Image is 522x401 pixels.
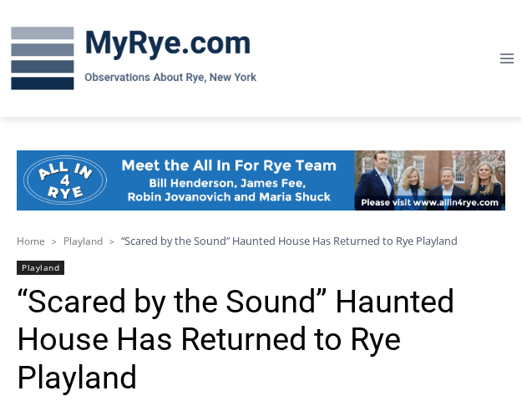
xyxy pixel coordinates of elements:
[17,232,505,249] nav: Breadcrumbs
[17,150,505,211] img: All in for Rye
[17,234,45,248] a: Home
[17,261,64,275] a: Playland
[121,233,458,248] span: “Scared by the Sound” Haunted House Has Returned to Rye Playland
[109,236,114,247] span: >
[17,283,505,398] h1: “Scared by the Sound” Haunted House Has Returned to Rye Playland
[52,236,57,247] span: >
[63,234,103,248] a: Playland
[491,45,522,71] button: Open menu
